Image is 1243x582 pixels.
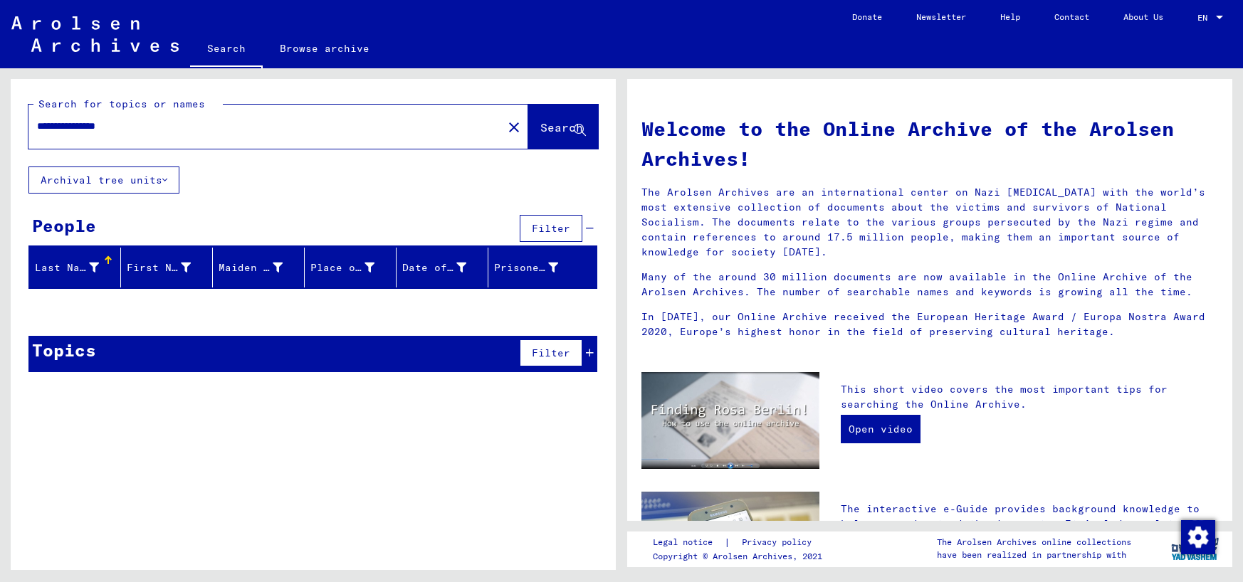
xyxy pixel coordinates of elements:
p: Many of the around 30 million documents are now available in the Online Archive of the Arolsen Ar... [641,270,1218,300]
button: Search [528,105,598,149]
div: Prisoner # [494,256,579,279]
mat-header-cell: Last Name [29,248,121,287]
button: Clear [500,112,528,141]
div: Change consent [1180,519,1215,554]
a: Open video [841,415,921,443]
div: Topics [32,337,96,363]
span: EN [1197,13,1213,23]
button: Archival tree units [28,166,179,194]
div: Place of Birth [310,256,396,279]
div: Place of Birth [310,260,374,275]
a: Legal notice [653,535,724,550]
div: Date of Birth [402,256,488,279]
div: Maiden Name [219,260,283,275]
mat-icon: close [505,119,523,136]
img: video.jpg [641,372,819,469]
div: People [32,213,96,238]
a: Privacy policy [730,535,829,550]
img: Change consent [1181,520,1215,554]
p: The Arolsen Archives online collections [937,536,1131,549]
h1: Welcome to the Online Archive of the Arolsen Archives! [641,114,1218,174]
span: Search [540,120,583,134]
div: First Name [127,260,191,275]
p: This short video covers the most important tips for searching the Online Archive. [841,382,1218,412]
mat-header-cell: Date of Birth [397,248,488,287]
button: Filter [520,339,582,366]
p: The Arolsen Archives are an international center on Nazi [MEDICAL_DATA] with the world’s most ext... [641,185,1218,260]
mat-header-cell: Prisoner # [488,248,597,287]
img: Arolsen_neg.svg [11,16,179,52]
button: Filter [520,215,582,242]
img: yv_logo.png [1168,531,1222,566]
div: Prisoner # [494,260,558,275]
p: The interactive e-Guide provides background knowledge to help you understand the documents. It in... [841,502,1218,561]
a: Search [190,31,263,68]
a: Browse archive [263,31,387,65]
div: Maiden Name [219,256,304,279]
p: In [DATE], our Online Archive received the European Heritage Award / Europa Nostra Award 2020, Eu... [641,309,1218,339]
div: Date of Birth [402,260,466,275]
mat-header-cell: First Name [121,248,213,287]
mat-header-cell: Place of Birth [305,248,397,287]
p: have been realized in partnership with [937,549,1131,561]
span: Filter [532,346,570,359]
div: | [653,535,829,550]
span: Filter [532,222,570,235]
div: First Name [127,256,212,279]
p: Copyright © Arolsen Archives, 2021 [653,550,829,563]
div: Last Name [35,260,99,275]
mat-header-cell: Maiden Name [213,248,305,287]
div: Last Name [35,256,120,279]
mat-label: Search for topics or names [38,97,205,110]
